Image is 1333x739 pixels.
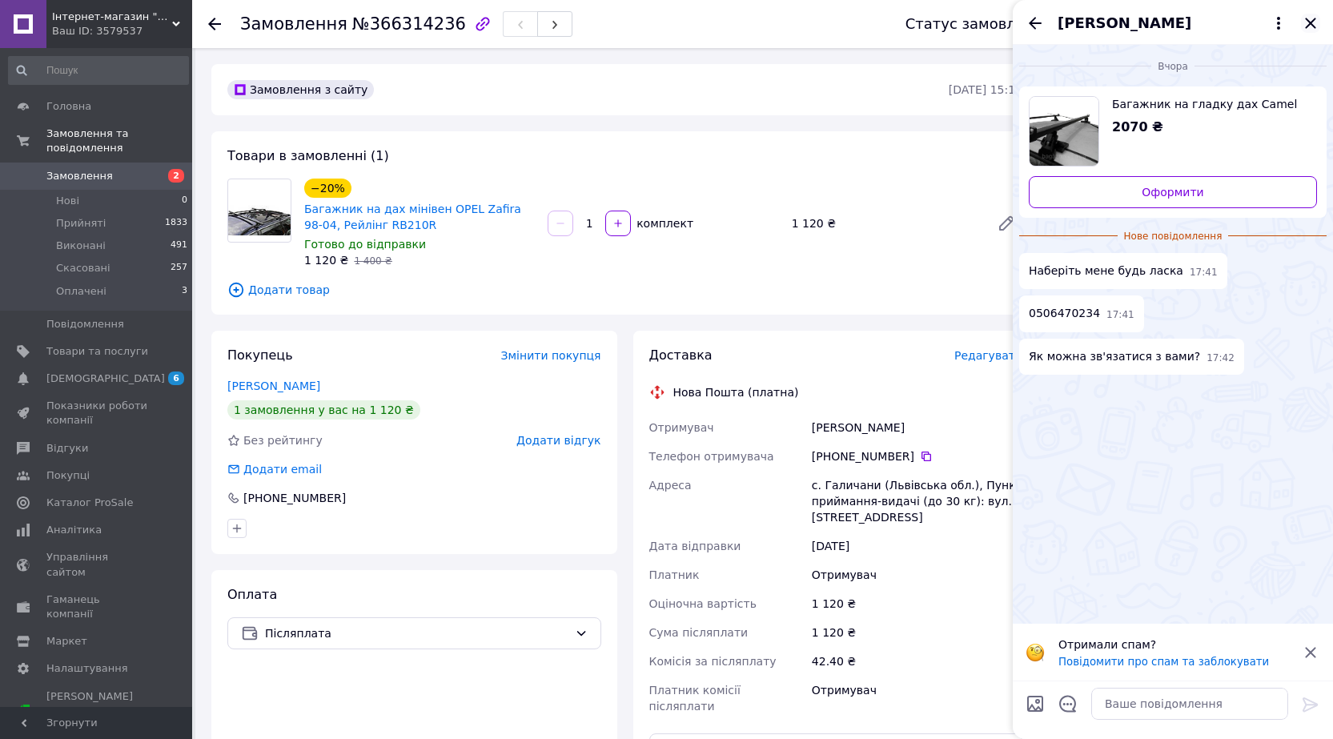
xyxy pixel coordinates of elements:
[46,496,133,510] span: Каталог ProSale
[1026,643,1045,662] img: :face_with_monocle:
[1029,305,1100,322] span: 0506470234
[809,532,1026,560] div: [DATE]
[905,16,1053,32] div: Статус замовлення
[171,239,187,253] span: 491
[1029,348,1200,365] span: Як можна зв'язатися з вами?
[812,448,1022,464] div: [PHONE_NUMBER]
[649,626,749,639] span: Сума післяплати
[46,523,102,537] span: Аналітика
[809,676,1026,721] div: Отримувач
[1058,693,1078,714] button: Відкрити шаблони відповідей
[56,284,106,299] span: Оплачені
[809,647,1026,676] div: 42.40 ₴
[304,254,348,267] span: 1 120 ₴
[1112,96,1304,112] span: Багажник на гладку дах Camel
[1151,60,1194,74] span: Вчора
[809,413,1026,442] div: [PERSON_NAME]
[165,216,187,231] span: 1833
[171,261,187,275] span: 257
[227,148,389,163] span: Товари в замовленні (1)
[46,550,148,579] span: Управління сайтом
[669,384,803,400] div: Нова Пошта (платна)
[1106,308,1134,322] span: 17:41 11.10.2025
[352,14,466,34] span: №366314236
[954,349,1022,362] span: Редагувати
[1058,656,1269,668] button: Повідомити про спам та заблокувати
[46,127,192,155] span: Замовлення та повідомлення
[56,216,106,231] span: Прийняті
[809,560,1026,589] div: Отримувач
[649,597,757,610] span: Оціночна вартість
[46,372,165,386] span: [DEMOGRAPHIC_DATA]
[52,24,192,38] div: Ваш ID: 3579537
[501,349,601,362] span: Змінити покупця
[949,83,1022,96] time: [DATE] 15:13
[240,14,347,34] span: Замовлення
[46,399,148,428] span: Показники роботи компанії
[242,490,347,506] div: [PHONE_NUMBER]
[227,380,320,392] a: [PERSON_NAME]
[785,212,984,235] div: 1 120 ₴
[1030,97,1098,166] img: 3230376210_w640_h640_bagazhnik-na-gladkuyu.jpg
[809,471,1026,532] div: с. Галичани (Львівська обл.), Пункт приймання-видачі (до 30 кг): вул. [STREET_ADDRESS]
[227,80,374,99] div: Замовлення з сайту
[243,434,323,447] span: Без рейтингу
[228,185,291,235] img: Багажник на дах мінівен OPEL Zafira 98-04, Рейлінг RB210R
[649,655,777,668] span: Комісія за післяплату
[46,317,124,331] span: Повідомлення
[649,568,700,581] span: Платник
[226,461,323,477] div: Додати email
[227,347,293,363] span: Покупець
[1029,263,1183,279] span: Наберіть мене будь ласка
[1026,14,1045,33] button: Назад
[227,400,420,420] div: 1 замовлення у вас на 1 120 ₴
[649,479,692,492] span: Адреса
[227,281,1022,299] span: Додати товар
[227,587,277,602] span: Оплата
[182,194,187,208] span: 0
[46,169,113,183] span: Замовлення
[46,689,148,733] span: [PERSON_NAME] та рахунки
[46,441,88,456] span: Відгуки
[1058,13,1191,34] span: [PERSON_NAME]
[46,661,128,676] span: Налаштування
[649,684,741,713] span: Платник комісії післяплати
[1019,58,1327,74] div: 11.10.2025
[1029,96,1317,167] a: Переглянути товар
[56,194,79,208] span: Нові
[1190,266,1218,279] span: 17:41 11.10.2025
[8,56,189,85] input: Пошук
[354,255,391,267] span: 1 400 ₴
[242,461,323,477] div: Додати email
[1301,14,1320,33] button: Закрити
[649,450,774,463] span: Телефон отримувача
[1207,351,1235,365] span: 17:42 11.10.2025
[1029,176,1317,208] a: Оформити
[1112,119,1163,135] span: 2070 ₴
[1058,637,1291,653] p: Отримали спам?
[1058,13,1288,34] button: [PERSON_NAME]
[632,215,695,231] div: комплект
[649,540,741,552] span: Дата відправки
[649,421,714,434] span: Отримувач
[304,238,426,251] span: Готово до відправки
[265,625,568,642] span: Післяплата
[304,203,521,231] a: Багажник на дах мінівен OPEL Zafira 98-04, Рейлінг RB210R
[52,10,172,24] span: Інтернет-магазин "Bagazhnichki"
[56,239,106,253] span: Виконані
[46,344,148,359] span: Товари та послуги
[809,589,1026,618] div: 1 120 ₴
[182,284,187,299] span: 3
[46,99,91,114] span: Головна
[1118,230,1229,243] span: Нове повідомлення
[809,618,1026,647] div: 1 120 ₴
[46,592,148,621] span: Гаманець компанії
[46,634,87,649] span: Маркет
[304,179,351,198] div: −20%
[208,16,221,32] div: Повернутися назад
[516,434,600,447] span: Додати відгук
[168,372,184,385] span: 6
[168,169,184,183] span: 2
[990,207,1022,239] a: Редагувати
[46,468,90,483] span: Покупці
